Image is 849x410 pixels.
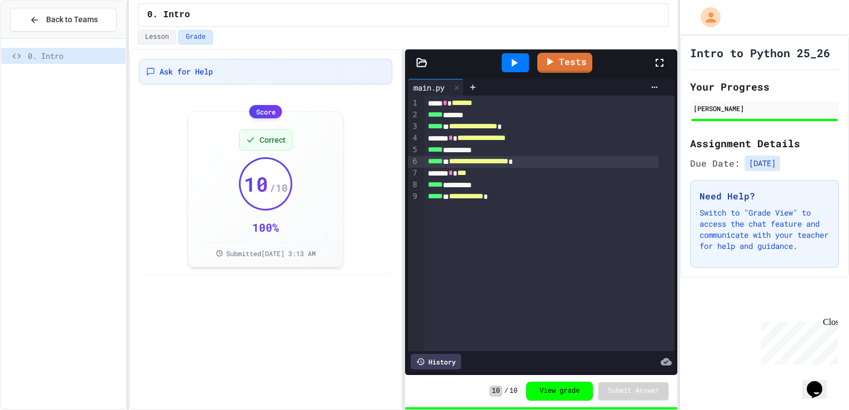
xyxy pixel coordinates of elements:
span: Ask for Help [159,66,213,77]
h3: Need Help? [700,189,830,203]
a: Tests [537,53,592,73]
div: 4 [408,133,419,144]
div: Chat with us now!Close [4,4,77,71]
div: 9 [408,191,419,203]
div: My Account [689,4,723,30]
span: 10 [490,386,502,397]
div: 100 % [252,219,279,235]
span: Submit Answer [607,387,660,396]
h2: Assignment Details [690,136,839,151]
span: / 10 [269,180,288,196]
h2: Your Progress [690,79,839,94]
button: Lesson [138,30,176,44]
iframe: chat widget [802,366,838,399]
span: Submitted [DATE] 3:13 AM [226,249,316,258]
div: History [411,354,461,369]
h1: Intro to Python 25_26 [690,45,830,61]
span: 0. Intro [147,8,190,22]
button: Submit Answer [598,382,668,400]
span: 10 [244,173,268,195]
span: / [505,387,508,396]
div: 5 [408,144,419,156]
span: Due Date: [690,157,740,170]
div: main.py [408,79,464,96]
iframe: chat widget [757,317,838,364]
div: 8 [408,179,419,191]
span: 10 [510,387,517,396]
span: 0. Intro [28,50,121,62]
div: [PERSON_NAME] [693,103,836,113]
div: Score [249,105,282,118]
div: main.py [408,82,450,93]
span: [DATE] [745,156,780,171]
span: Back to Teams [46,14,98,26]
div: 2 [408,109,419,121]
button: View grade [526,382,593,401]
button: Grade [178,30,213,44]
button: Back to Teams [10,8,117,32]
p: Switch to "Grade View" to access the chat feature and communicate with your teacher for help and ... [700,207,830,252]
span: Correct [259,134,286,146]
div: 3 [408,121,419,133]
div: 6 [408,156,419,168]
div: 1 [408,98,419,109]
div: 7 [408,168,419,179]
